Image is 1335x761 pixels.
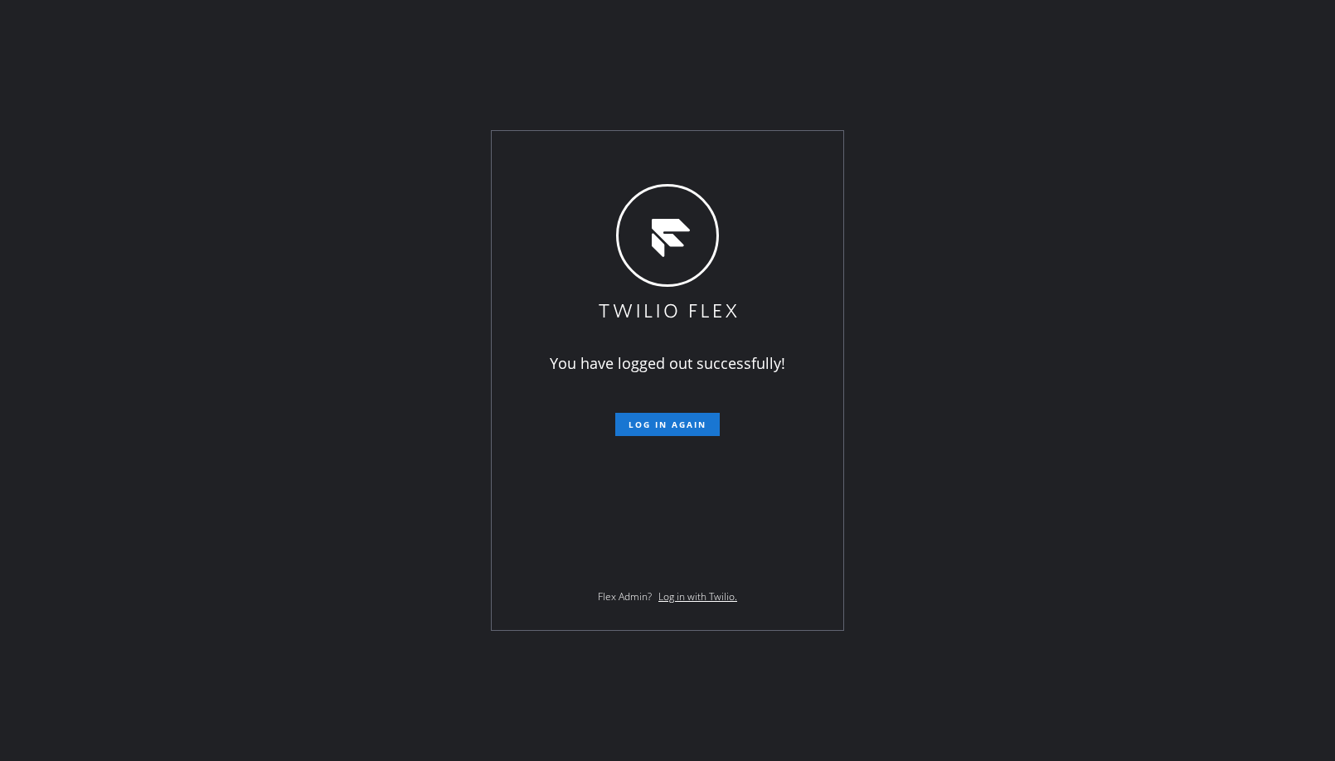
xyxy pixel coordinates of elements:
span: You have logged out successfully! [550,353,785,373]
span: Log in again [629,419,706,430]
span: Flex Admin? [598,589,652,603]
a: Log in with Twilio. [658,589,737,603]
button: Log in again [615,413,720,436]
